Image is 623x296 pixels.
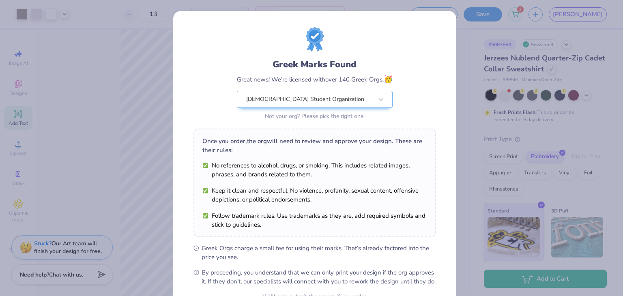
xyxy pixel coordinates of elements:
span: By proceeding, you understand that we can only print your design if the org approves it. If they ... [202,268,436,286]
span: 🥳 [384,74,393,84]
li: Keep it clean and respectful. No violence, profanity, sexual content, offensive depictions, or po... [202,186,427,204]
span: Greek Orgs charge a small fee for using their marks. That’s already factored into the price you see. [202,244,436,262]
div: Greek Marks Found [237,58,393,71]
div: Once you order, the org will need to review and approve your design. These are their rules: [202,137,427,154]
li: Follow trademark rules. Use trademarks as they are, add required symbols and stick to guidelines. [202,211,427,229]
div: Not your org? Please pick the right one. [237,112,393,120]
img: license-marks-badge.png [306,27,324,51]
div: Great news! We’re licensed with over 140 Greek Orgs. [237,74,393,85]
li: No references to alcohol, drugs, or smoking. This includes related images, phrases, and brands re... [202,161,427,179]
